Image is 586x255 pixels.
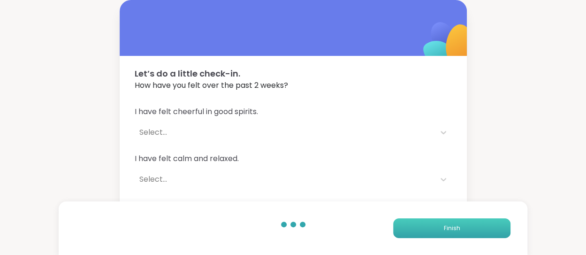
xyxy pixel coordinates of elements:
span: I have felt cheerful in good spirits. [135,106,452,117]
span: Finish [444,224,460,232]
div: Select... [139,127,430,138]
span: I have felt active and vigorous. [135,200,452,211]
span: Let’s do a little check-in. [135,67,452,80]
span: I have felt calm and relaxed. [135,153,452,164]
div: Select... [139,174,430,185]
span: How have you felt over the past 2 weeks? [135,80,452,91]
button: Finish [393,218,510,238]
